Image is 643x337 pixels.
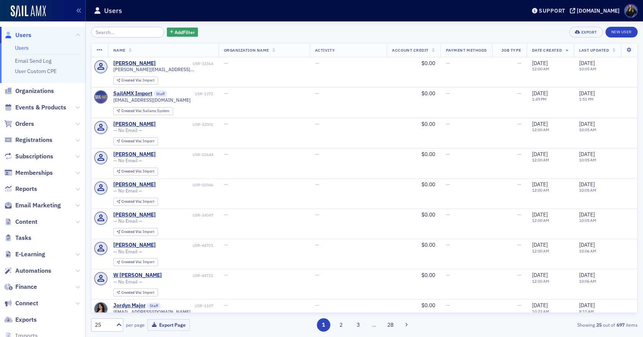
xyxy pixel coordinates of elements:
[532,248,549,254] time: 12:00 AM
[446,272,450,278] span: —
[532,157,549,163] time: 12:00 AM
[532,187,549,193] time: 12:00 AM
[113,228,158,236] div: Created Via: Import
[569,27,602,37] button: Export
[579,151,595,158] span: [DATE]
[446,90,450,97] span: —
[113,188,142,194] span: — No Email —
[147,319,190,331] button: Export Page
[421,60,435,67] span: $0.00
[175,29,195,36] span: Add Filter
[532,127,549,132] time: 12:00 AM
[579,278,596,284] time: 10:06 AM
[224,120,228,127] span: —
[532,218,549,223] time: 12:00 AM
[579,66,596,72] time: 10:05 AM
[315,90,319,97] span: —
[113,242,156,249] a: [PERSON_NAME]
[113,90,152,97] a: SailAMX Import
[579,248,596,254] time: 10:06 AM
[577,7,620,14] div: [DOMAIN_NAME]
[15,185,37,193] span: Reports
[517,90,521,97] span: —
[315,181,319,188] span: —
[113,151,156,158] div: [PERSON_NAME]
[579,96,594,102] time: 1:51 PM
[532,302,548,309] span: [DATE]
[4,152,53,161] a: Subscriptions
[224,211,228,218] span: —
[113,249,142,254] span: — No Email —
[579,187,596,193] time: 10:05 AM
[113,107,173,115] div: Created Via: Sailamx System
[517,120,521,127] span: —
[15,57,51,64] a: Email Send Log
[113,309,191,315] span: [EMAIL_ADDRESS][DOMAIN_NAME]
[4,103,66,112] a: Events & Products
[532,181,548,188] span: [DATE]
[15,31,31,39] span: Users
[104,6,122,15] h1: Users
[15,299,38,308] span: Connect
[113,302,146,309] a: Jordyn Major
[113,158,142,163] span: — No Email —
[113,67,213,72] span: [PERSON_NAME][EMAIL_ADDRESS][PERSON_NAME][DOMAIN_NAME]
[224,60,228,67] span: —
[157,182,213,187] div: USR-32046
[113,47,126,53] span: Name
[121,78,154,83] div: Import
[11,5,46,18] img: SailAMX
[157,213,213,218] div: USR-34047
[421,120,435,127] span: $0.00
[4,87,54,95] a: Organizations
[4,234,31,242] a: Tasks
[532,96,547,102] time: 1:49 PM
[113,121,156,128] a: [PERSON_NAME]
[224,47,269,53] span: Organization Name
[4,169,53,177] a: Memberships
[579,127,596,132] time: 10:05 AM
[113,181,156,188] a: [PERSON_NAME]
[446,181,450,188] span: —
[315,151,319,158] span: —
[532,211,548,218] span: [DATE]
[532,272,548,278] span: [DATE]
[169,91,213,96] div: USR-1372
[517,151,521,158] span: —
[15,169,53,177] span: Memberships
[532,309,549,314] time: 10:22 AM
[113,137,158,145] div: Created Via: Import
[579,302,595,309] span: [DATE]
[4,250,45,259] a: E-Learning
[113,97,191,103] span: [EMAIL_ADDRESS][DOMAIN_NAME]
[315,120,319,127] span: —
[126,321,145,328] label: per page
[113,60,156,67] a: [PERSON_NAME]
[532,151,548,158] span: [DATE]
[421,211,435,218] span: $0.00
[539,7,565,14] div: Support
[517,302,521,309] span: —
[121,290,143,295] span: Created Via :
[421,241,435,248] span: $0.00
[4,283,37,291] a: Finance
[113,272,162,279] a: W [PERSON_NAME]
[153,90,167,97] span: Staff
[421,181,435,188] span: $0.00
[91,27,164,37] input: Search…
[121,138,143,143] span: Created Via :
[113,288,158,296] div: Created Via: Import
[113,258,158,266] div: Created Via: Import
[446,120,450,127] span: —
[224,181,228,188] span: —
[532,241,548,248] span: [DATE]
[4,136,52,144] a: Registrations
[4,299,38,308] a: Connect
[579,120,595,127] span: [DATE]
[315,272,319,278] span: —
[579,157,596,163] time: 10:05 AM
[113,212,156,218] div: [PERSON_NAME]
